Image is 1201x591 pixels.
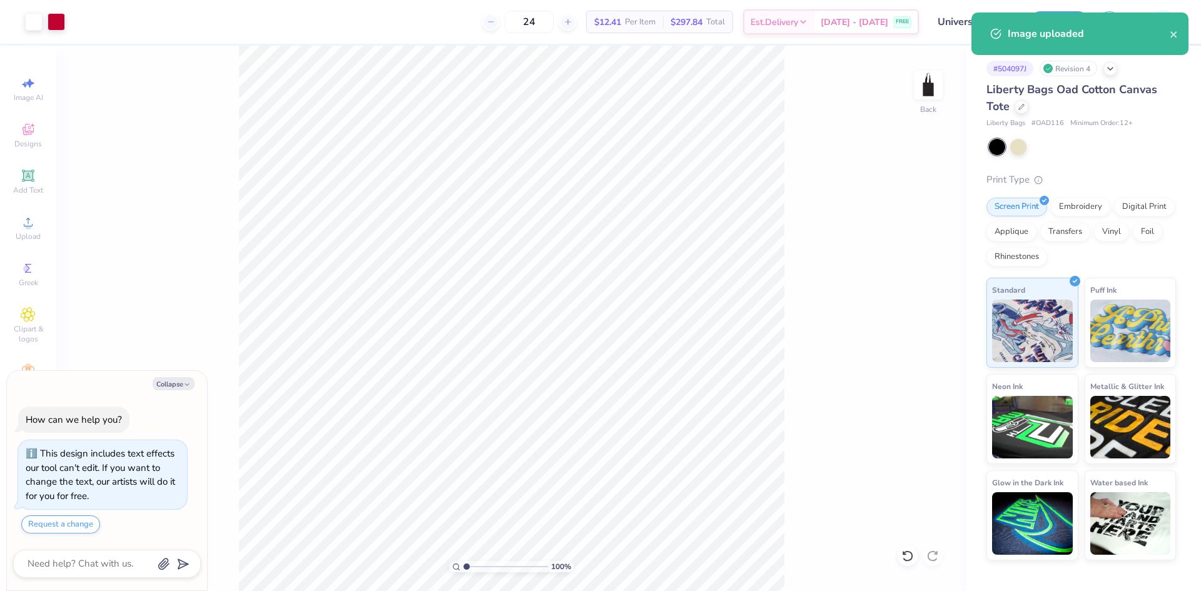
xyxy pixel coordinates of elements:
[992,476,1063,489] span: Glow in the Dark Ink
[706,16,725,29] span: Total
[992,492,1073,555] img: Glow in the Dark Ink
[992,283,1025,296] span: Standard
[551,561,571,572] span: 100 %
[986,118,1025,129] span: Liberty Bags
[1090,476,1148,489] span: Water based Ink
[1008,26,1170,41] div: Image uploaded
[14,139,42,149] span: Designs
[986,173,1176,187] div: Print Type
[916,73,941,98] img: Back
[1090,283,1117,296] span: Puff Ink
[821,16,888,29] span: [DATE] - [DATE]
[1090,396,1171,458] img: Metallic & Glitter Ink
[751,16,798,29] span: Est. Delivery
[986,248,1047,266] div: Rhinestones
[1040,223,1090,241] div: Transfers
[1051,198,1110,216] div: Embroidery
[26,447,175,502] div: This design includes text effects our tool can't edit. If you want to change the text, our artist...
[13,185,43,195] span: Add Text
[14,93,43,103] span: Image AI
[1090,300,1171,362] img: Puff Ink
[986,82,1157,114] span: Liberty Bags Oad Cotton Canvas Tote
[16,231,41,241] span: Upload
[1040,61,1097,76] div: Revision 4
[21,515,100,533] button: Request a change
[992,380,1023,393] span: Neon Ink
[594,16,621,29] span: $12.41
[26,413,122,426] div: How can we help you?
[1133,223,1162,241] div: Foil
[19,278,38,288] span: Greek
[6,324,50,344] span: Clipart & logos
[153,377,195,390] button: Collapse
[992,300,1073,362] img: Standard
[505,11,554,33] input: – –
[1094,223,1129,241] div: Vinyl
[928,9,1020,34] input: Untitled Design
[1090,492,1171,555] img: Water based Ink
[992,396,1073,458] img: Neon Ink
[896,18,909,26] span: FREE
[1170,26,1178,41] button: close
[671,16,702,29] span: $297.84
[986,223,1036,241] div: Applique
[986,61,1033,76] div: # 504097J
[986,198,1047,216] div: Screen Print
[1031,118,1064,129] span: # OAD116
[1090,380,1164,393] span: Metallic & Glitter Ink
[920,104,936,115] div: Back
[1070,118,1133,129] span: Minimum Order: 12 +
[1114,198,1175,216] div: Digital Print
[625,16,656,29] span: Per Item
